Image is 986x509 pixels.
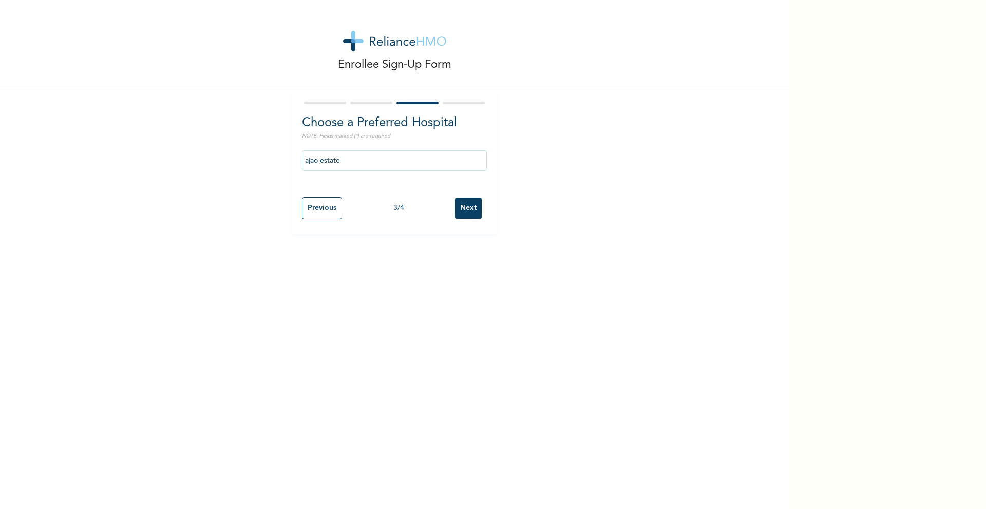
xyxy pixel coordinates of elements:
div: 3 / 4 [342,203,455,213]
input: Search by name, address or governorate [302,150,487,171]
h2: Choose a Preferred Hospital [302,114,487,132]
p: Enrollee Sign-Up Form [338,56,451,73]
input: Previous [302,197,342,219]
img: logo [343,31,446,51]
p: NOTE: Fields marked (*) are required [302,132,487,140]
input: Next [455,198,482,219]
